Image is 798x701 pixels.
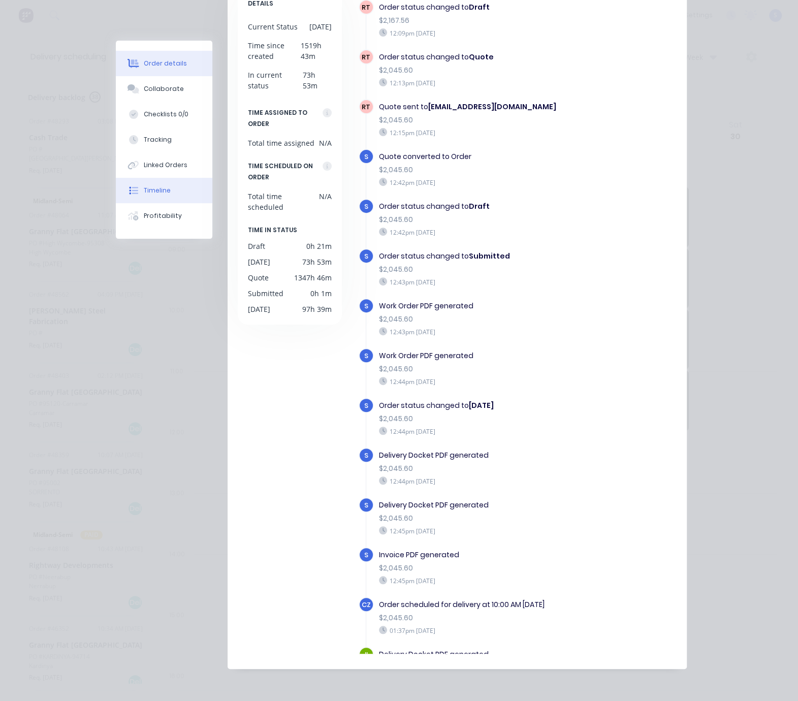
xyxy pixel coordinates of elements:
div: $2,045.60 [379,314,573,325]
div: Work Order PDF generated [379,350,573,361]
div: 0h 1m [310,288,332,299]
div: Checklists 0/0 [144,110,188,119]
b: [DATE] [469,400,494,410]
div: Tracking [144,135,172,144]
div: 12:44pm [DATE] [379,427,573,436]
div: Order status changed to [379,52,573,62]
div: 12:44pm [DATE] [379,377,573,386]
button: Order details [116,51,212,76]
span: JL [363,650,369,659]
div: In current status [248,70,303,91]
span: RT [362,3,370,12]
div: Order scheduled for delivery at 10:00 AM [DATE] [379,599,573,610]
div: Draft [248,241,265,251]
div: 73h 53m [302,257,332,267]
div: Linked Orders [144,161,187,170]
div: 0h 21m [306,241,332,251]
div: Order status changed to [379,400,573,411]
button: Tracking [116,127,212,152]
button: Checklists 0/0 [116,102,212,127]
div: $2,045.60 [379,613,573,623]
div: Delivery Docket PDF generated [379,500,573,511]
div: 12:09pm [DATE] [379,28,573,38]
div: $2,045.60 [379,413,573,424]
span: S [364,152,368,162]
div: 12:45pm [DATE] [379,526,573,535]
button: Collaborate [116,76,212,102]
div: $2,045.60 [379,165,573,175]
div: $2,045.60 [379,463,573,474]
div: 97h 39m [302,304,332,314]
span: RT [362,52,370,62]
span: CZ [362,600,371,610]
div: $2,045.60 [379,364,573,374]
div: Delivery Docket PDF generated [379,649,573,660]
div: Submitted [248,288,283,299]
b: Draft [469,201,490,211]
div: Order status changed to [379,2,573,13]
div: N/A [319,191,332,212]
div: $2,045.60 [379,115,573,125]
div: $2,045.60 [379,214,573,225]
div: Current Status [248,21,298,32]
div: 12:45pm [DATE] [379,576,573,585]
div: Order details [144,59,187,68]
b: Submitted [469,251,510,261]
div: Timeline [144,186,171,195]
div: N/A [319,138,332,148]
div: 1347h 46m [294,272,332,283]
span: S [364,401,368,410]
b: [EMAIL_ADDRESS][DOMAIN_NAME] [428,102,556,112]
div: 73h 53m [303,70,331,91]
div: 12:43pm [DATE] [379,277,573,286]
span: S [364,301,368,311]
div: $2,045.60 [379,563,573,573]
div: $2,045.60 [379,65,573,76]
div: 12:15pm [DATE] [379,128,573,137]
div: Profitability [144,211,182,220]
div: [DATE] [248,304,270,314]
button: Timeline [116,178,212,203]
div: $2,045.60 [379,264,573,275]
div: 1519h 43m [301,40,332,61]
span: S [364,351,368,361]
div: Delivery Docket PDF generated [379,450,573,461]
button: Profitability [116,203,212,229]
button: Linked Orders [116,152,212,178]
div: 12:13pm [DATE] [379,78,573,87]
div: Total time scheduled [248,191,319,212]
div: Quote [248,272,269,283]
span: S [364,251,368,261]
span: TIME IN STATUS [248,225,297,236]
div: 12:42pm [DATE] [379,228,573,237]
div: TIME ASSIGNED TO ORDER [248,107,320,130]
div: $2,167.56 [379,15,573,26]
div: [DATE] [309,21,332,32]
b: Draft [469,2,490,12]
div: Quote converted to Order [379,151,573,162]
div: 12:44pm [DATE] [379,476,573,486]
span: S [364,451,368,460]
div: TIME SCHEDULED ON ORDER [248,161,320,183]
span: S [364,500,368,510]
div: 12:42pm [DATE] [379,178,573,187]
div: Order status changed to [379,251,573,262]
span: S [364,550,368,560]
div: Total time assigned [248,138,314,148]
div: 12:43pm [DATE] [379,327,573,336]
div: Collaborate [144,84,184,93]
div: $2,045.60 [379,513,573,524]
div: Invoice PDF generated [379,550,573,560]
div: Time since created [248,40,301,61]
span: S [364,202,368,211]
div: Work Order PDF generated [379,301,573,311]
div: [DATE] [248,257,270,267]
span: RT [362,102,370,112]
div: Quote sent to [379,102,573,112]
div: 01:37pm [DATE] [379,626,573,635]
b: Quote [469,52,494,62]
div: Order status changed to [379,201,573,212]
